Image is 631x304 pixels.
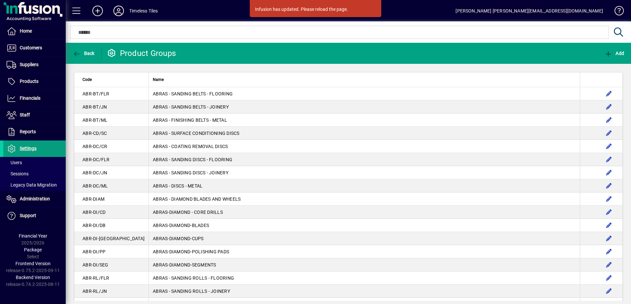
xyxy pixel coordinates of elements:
[3,157,66,168] a: Users
[153,76,164,83] span: Name
[149,258,580,271] td: ABRAS-DIAMOND-SEGMENTS
[74,87,149,100] td: ABR-BT/FLR
[149,206,580,219] td: ABRAS-DIAMOND - CORE DRILLS
[149,285,580,298] td: ABRAS - SANDING ROLLS - JOINERY
[16,275,50,280] span: Backend Version
[107,48,176,59] div: Product Groups
[604,128,614,139] button: Edit
[149,179,580,192] td: ABRAS - DISCS - METAL
[610,1,623,23] a: Knowledge Base
[24,247,42,252] span: Package
[604,220,614,231] button: Edit
[74,271,149,285] td: ABR-RL/FLR
[604,89,614,99] button: Edit
[74,285,149,298] td: ABR-RL/JN
[604,154,614,165] button: Edit
[3,23,66,39] a: Home
[3,191,66,207] a: Administration
[74,166,149,179] td: ABR-DC/JN
[604,273,614,283] button: Edit
[149,114,580,127] td: ABRAS - FINISHING BELTS - METAL
[20,112,30,117] span: Staff
[456,6,603,16] div: [PERSON_NAME] [PERSON_NAME][EMAIL_ADDRESS][DOMAIN_NAME]
[604,141,614,152] button: Edit
[74,100,149,114] td: ABR-BT/JN
[604,167,614,178] button: Edit
[20,196,50,201] span: Administration
[20,28,32,34] span: Home
[149,245,580,258] td: ABRAS-DIAMOND-POLISHING PADS
[74,258,149,271] td: ABR-DI/SEG
[66,47,102,59] app-page-header-button: Back
[3,124,66,140] a: Reports
[108,5,129,17] button: Profile
[74,232,149,245] td: ABR-DI-[GEOGRAPHIC_DATA]
[20,213,36,218] span: Support
[3,90,66,107] a: Financials
[73,51,95,56] span: Back
[74,206,149,219] td: ABR-DI/CD
[3,107,66,123] a: Staff
[74,179,149,192] td: ABR-DC/ML
[74,192,149,206] td: ABR-DIAM
[74,127,149,140] td: ABR-CD/SC
[7,160,22,165] span: Users
[3,168,66,179] a: Sessions
[82,76,92,83] span: Code
[149,219,580,232] td: ABRAS-DIAMOND-BLADES
[149,166,580,179] td: ABRAS - SANDING DISCS - JOINERY
[74,245,149,258] td: ABR-DI/PP
[3,40,66,56] a: Customers
[604,260,614,270] button: Edit
[19,233,47,239] span: Financial Year
[87,5,108,17] button: Add
[3,73,66,90] a: Products
[20,129,36,134] span: Reports
[3,57,66,73] a: Suppliers
[604,194,614,204] button: Edit
[129,6,158,16] div: Timeless Tiles
[20,79,38,84] span: Products
[149,87,580,100] td: ABRAS - SANDING BELTS - FLOORING
[7,171,29,176] span: Sessions
[149,232,580,245] td: ABRAS-DIAMOND-CUPS
[3,179,66,190] a: Legacy Data Migration
[149,153,580,166] td: ABRAS - SANDING DISCS - FLOORING
[604,207,614,217] button: Edit
[604,115,614,125] button: Edit
[149,271,580,285] td: ABRAS - SANDING ROLLS - FLOORING
[149,192,580,206] td: ABRAS - DIAMOND BLADES AND WHEELS
[15,261,51,266] span: Frontend Version
[149,140,580,153] td: ABRAS - COATING REMOVAL DISCS
[71,47,96,59] button: Back
[74,114,149,127] td: ABR-BT/ML
[20,95,40,101] span: Financials
[603,47,626,59] button: Add
[149,100,580,114] td: ABRAS - SANDING BELTS - JOINERY
[604,246,614,257] button: Edit
[604,102,614,112] button: Edit
[604,181,614,191] button: Edit
[604,51,624,56] span: Add
[7,182,57,188] span: Legacy Data Migration
[20,62,38,67] span: Suppliers
[20,146,36,151] span: Settings
[604,286,614,296] button: Edit
[74,140,149,153] td: ABR-DC/CR
[149,127,580,140] td: ABRAS - SURFACE CONDITIONING DISCS
[604,233,614,244] button: Edit
[74,153,149,166] td: ABR-DC/FLR
[3,208,66,224] a: Support
[74,219,149,232] td: ABR-DI/DB
[20,45,42,50] span: Customers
